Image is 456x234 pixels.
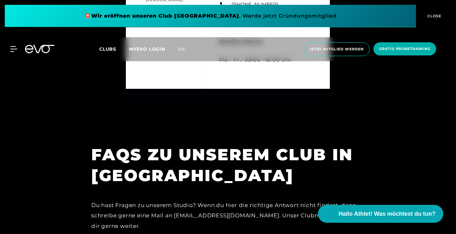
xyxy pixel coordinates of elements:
[371,42,438,56] a: Gratis Probetraining
[302,42,371,56] a: Jetzt Mitglied werden
[129,46,165,52] a: MYEVO LOGIN
[99,46,129,52] a: Clubs
[99,46,116,52] span: Clubs
[178,46,185,52] span: en
[178,46,193,53] a: en
[310,46,363,52] span: Jetzt Mitglied werden
[426,13,442,19] span: CLOSE
[338,210,436,218] span: Hallo Athlet! Was möchtest du tun?
[416,5,451,27] button: CLOSE
[318,205,443,223] button: Hallo Athlet! Was möchtest du tun?
[379,46,430,52] span: Gratis Probetraining
[91,200,357,231] div: Du hast Fragen zu unserem Studio? Wenn du hier die richtige Antwort nicht findest, dann schreibe ...
[91,144,357,186] h1: FAQS ZU UNSEREM CLUB IN [GEOGRAPHIC_DATA]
